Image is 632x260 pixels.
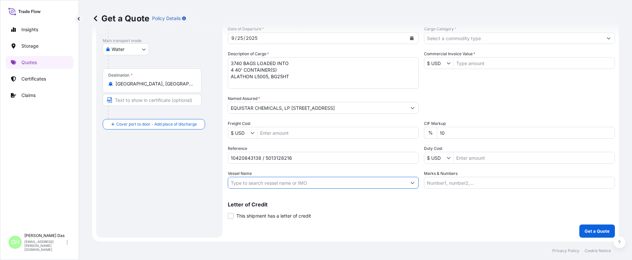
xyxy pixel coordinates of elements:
label: Reference [228,145,247,152]
button: Show suggestions [407,102,418,114]
label: Duty Cost [424,145,442,152]
button: Show suggestions [250,130,257,136]
div: day, [237,34,244,42]
label: Freight Cost [228,120,250,127]
label: Vessel Name [228,170,252,177]
p: [PERSON_NAME] Das [24,233,65,238]
button: Cover port to door - Add place of discharge [103,119,205,130]
label: Description of Cargo [228,51,269,57]
p: Certificates [21,76,46,82]
input: Your internal reference [228,152,419,164]
div: % [424,127,437,139]
a: Certificates [6,72,73,85]
p: Get a Quote [585,228,610,234]
button: Show suggestions [447,60,453,66]
p: Insights [21,26,38,33]
p: Main transport mode [103,38,216,43]
div: / [235,34,237,42]
input: Destination [116,81,193,87]
span: Cover port to door - Add place of discharge [116,121,197,128]
p: Quotes [21,59,37,66]
a: Quotes [6,56,73,69]
a: Cookie Notice [585,248,611,253]
input: Full name [228,102,407,114]
input: Type to search vessel name or IMO [228,177,407,189]
input: Commercial Invoice Value [424,57,447,69]
div: year, [245,34,258,42]
div: / [244,34,245,42]
input: Duty Cost [424,152,447,164]
button: Select transport [103,43,149,55]
p: [EMAIL_ADDRESS][PERSON_NAME][DOMAIN_NAME] [24,240,65,251]
span: Water [112,46,124,53]
span: GH [11,239,19,246]
button: Get a Quote [579,225,615,238]
div: month, [231,34,235,42]
button: Calendar [407,33,417,43]
label: Named Assured [228,95,260,102]
input: Text to appear on certificate [103,94,201,106]
label: Commercial Invoice Value [424,51,475,57]
button: Show suggestions [603,32,615,44]
input: Number1, number2,... [424,177,615,189]
input: Enter amount [454,152,615,164]
p: Claims [21,92,36,99]
input: Freight Cost [228,127,250,139]
label: CIF Markup [424,120,446,127]
input: Type amount [454,57,615,69]
label: Marks & Numbers [424,170,458,177]
button: Show suggestions [407,177,418,189]
div: Destination [108,73,133,78]
input: Enter percentage [437,127,615,139]
button: Show suggestions [447,154,453,161]
input: Select a commodity type [424,32,603,44]
a: Claims [6,89,73,102]
a: Insights [6,23,73,36]
span: This shipment has a letter of credit [236,213,311,219]
p: Get a Quote [92,13,149,24]
p: Storage [21,43,39,49]
a: Storage [6,39,73,53]
input: Enter amount [257,127,418,139]
p: Letter of Credit [228,202,615,207]
p: Policy Details [152,15,181,22]
a: Privacy Policy [552,248,579,253]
